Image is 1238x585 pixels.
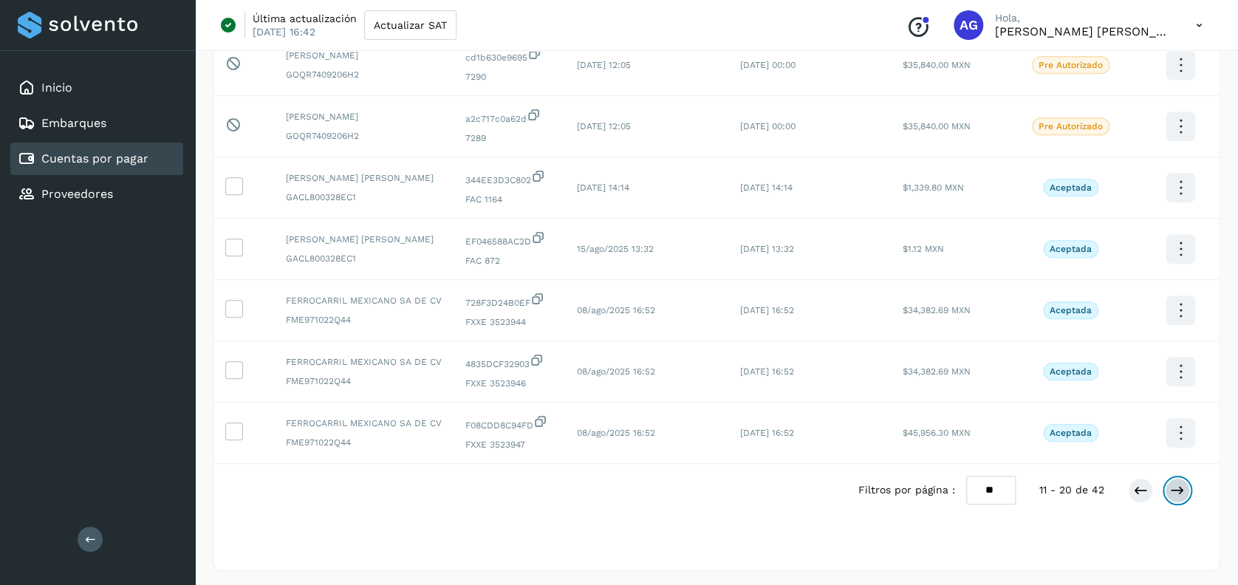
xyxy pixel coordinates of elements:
[465,353,553,371] span: 4835DCF32903
[286,355,442,369] span: FERROCARRIL MEXICANO SA DE CV
[903,366,971,377] span: $34,382.69 MXN
[10,178,183,211] div: Proveedores
[576,244,653,254] span: 15/ago/2025 13:32
[286,110,442,123] span: [PERSON_NAME]
[858,482,954,498] span: Filtros por página :
[253,25,315,38] p: [DATE] 16:42
[10,143,183,175] div: Cuentas por pagar
[903,244,944,254] span: $1.12 MXN
[465,131,553,145] span: 7289
[286,171,442,185] span: [PERSON_NAME] [PERSON_NAME]
[739,182,792,193] span: [DATE] 14:14
[465,70,553,83] span: 7290
[465,414,553,432] span: F08CDD8C94FD
[465,254,553,267] span: FAC 872
[1050,182,1092,193] p: Aceptada
[1039,121,1103,131] p: Pre Autorizado
[1050,428,1092,438] p: Aceptada
[465,47,553,64] span: cd1b630e9695
[739,305,793,315] span: [DATE] 16:52
[576,121,630,131] span: [DATE] 12:05
[576,366,654,377] span: 08/ago/2025 16:52
[739,244,793,254] span: [DATE] 13:32
[286,417,442,430] span: FERROCARRIL MEXICANO SA DE CV
[576,60,630,70] span: [DATE] 12:05
[995,24,1172,38] p: Abigail Gonzalez Leon
[995,12,1172,24] p: Hola,
[739,366,793,377] span: [DATE] 16:52
[465,230,553,248] span: EF046588AC2D
[903,60,971,70] span: $35,840.00 MXN
[1039,60,1103,70] p: Pre Autorizado
[286,233,442,246] span: [PERSON_NAME] [PERSON_NAME]
[739,428,793,438] span: [DATE] 16:52
[286,374,442,388] span: FME971022Q44
[576,428,654,438] span: 08/ago/2025 16:52
[10,107,183,140] div: Embarques
[41,187,113,201] a: Proveedores
[1050,244,1092,254] p: Aceptada
[41,151,148,165] a: Cuentas por pagar
[286,68,442,81] span: GOQR7409206H2
[465,377,553,390] span: FXXE 3523946
[286,294,442,307] span: FERROCARRIL MEXICANO SA DE CV
[286,129,442,143] span: GOQR7409206H2
[1039,482,1104,498] span: 11 - 20 de 42
[41,116,106,130] a: Embarques
[903,305,971,315] span: $34,382.69 MXN
[1050,305,1092,315] p: Aceptada
[286,313,442,326] span: FME971022Q44
[903,428,971,438] span: $45,956.30 MXN
[903,182,964,193] span: $1,339.80 MXN
[286,436,442,449] span: FME971022Q44
[465,292,553,309] span: 728F3D24B0EF
[286,49,442,62] span: [PERSON_NAME]
[465,193,553,206] span: FAC 1164
[253,12,357,25] p: Última actualización
[465,169,553,187] span: 344EE3D3C802
[1050,366,1092,377] p: Aceptada
[576,182,629,193] span: [DATE] 14:14
[576,305,654,315] span: 08/ago/2025 16:52
[739,121,795,131] span: [DATE] 00:00
[739,60,795,70] span: [DATE] 00:00
[465,438,553,451] span: FXXE 3523947
[286,191,442,204] span: GACL800328EC1
[465,315,553,329] span: FXXE 3523944
[41,81,72,95] a: Inicio
[374,20,447,30] span: Actualizar SAT
[286,252,442,265] span: GACL800328EC1
[364,10,456,40] button: Actualizar SAT
[903,121,971,131] span: $35,840.00 MXN
[10,72,183,104] div: Inicio
[465,108,553,126] span: a2c717c0a62d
